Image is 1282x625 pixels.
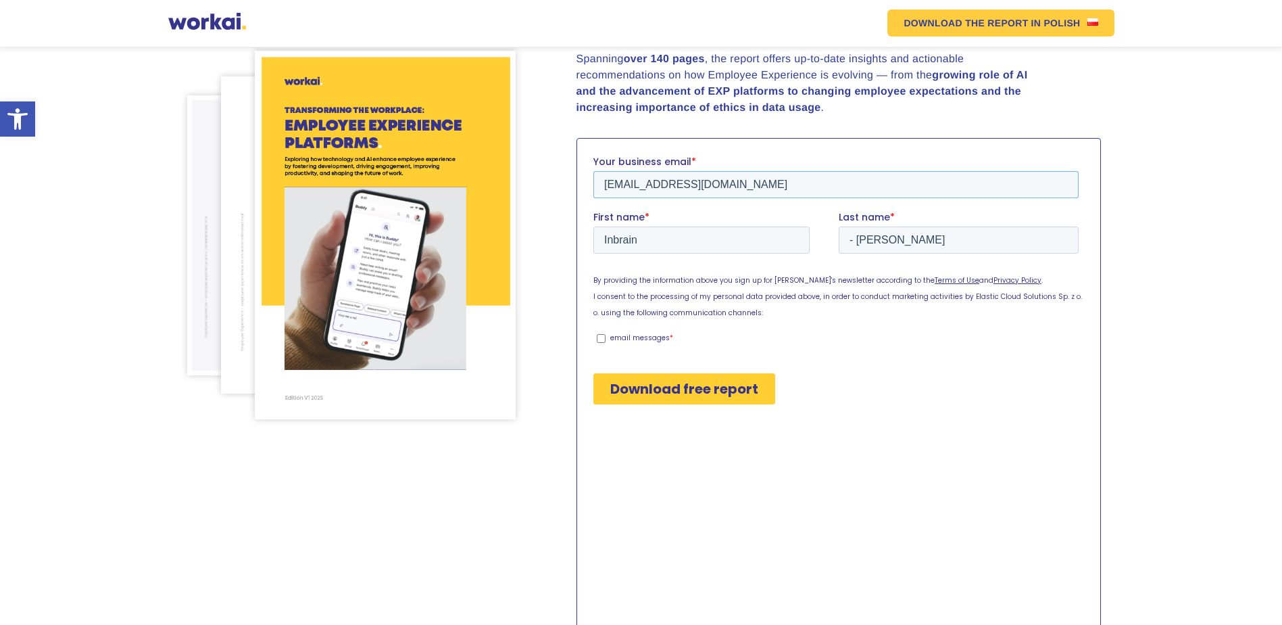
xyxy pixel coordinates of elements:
[593,155,1084,624] iframe: Form 0
[187,95,385,375] img: DEX-2024-str-30.png
[624,53,705,65] strong: over 140 pages
[576,70,1028,114] strong: growing role of AI and the advancement of EXP platforms to changing employee expectations and the...
[887,9,1114,37] a: DOWNLOAD THE REPORTIN POLISHPolish flag
[1087,18,1098,26] img: Polish flag
[576,51,1050,116] p: Spanning , the report offers up-to-date insights and actionable recommendations on how Employee E...
[904,18,1028,28] em: DOWNLOAD THE REPORT
[221,76,445,394] img: DEX-2024-str-8.png
[255,51,515,419] img: DEX-2024-v2.2.png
